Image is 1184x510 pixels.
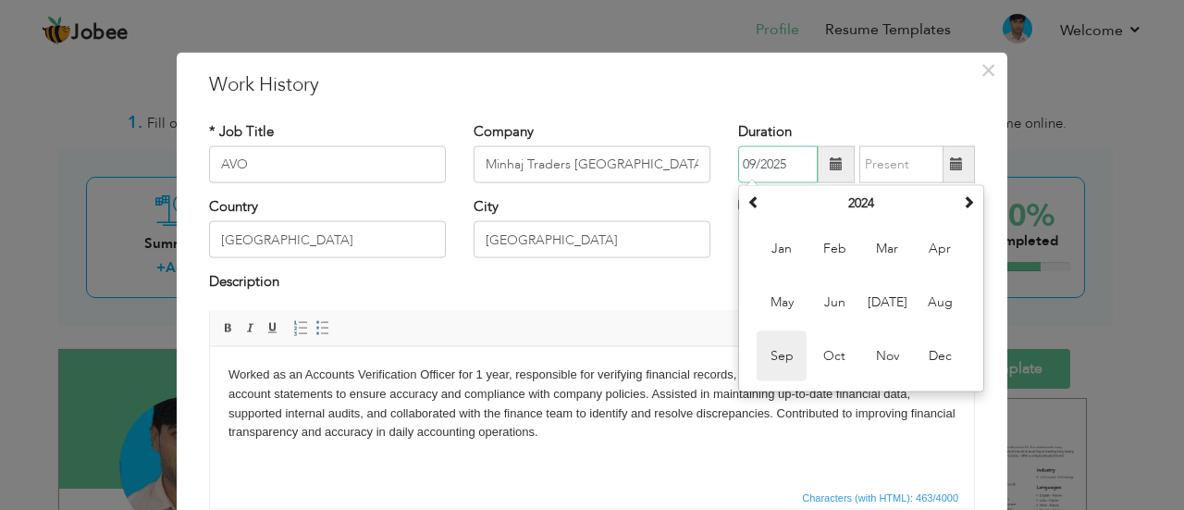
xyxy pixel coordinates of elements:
label: Duration [738,121,792,141]
th: Select Year [765,190,957,218]
a: Underline [263,317,283,338]
span: Previous Year [747,195,760,208]
span: May [757,278,807,328]
input: From [738,146,818,183]
a: Bold [218,317,239,338]
iframe: Rich Text Editor, workEditor [210,346,974,485]
h3: Work History [209,70,975,98]
span: [DATE] [862,278,912,328]
button: Close [973,55,1003,84]
label: Description [209,272,279,292]
span: Oct [809,331,859,381]
a: Insert/Remove Numbered List [290,317,311,338]
a: Italic [240,317,261,338]
span: Mar [862,224,912,274]
div: Statistics [798,489,964,505]
span: Aug [915,278,965,328]
span: Jan [757,224,807,274]
span: Apr [915,224,965,274]
label: Country [209,197,258,217]
span: Dec [915,331,965,381]
span: Feb [809,224,859,274]
span: Characters (with HTML): 463/4000 [798,489,962,505]
label: * Job Title [209,121,274,141]
a: Insert/Remove Bulleted List [313,317,333,338]
span: × [980,53,996,86]
span: Nov [862,331,912,381]
input: Present [859,146,943,183]
span: Jun [809,278,859,328]
span: Next Year [962,195,975,208]
span: Sep [757,331,807,381]
label: Company [474,121,534,141]
label: City [474,197,499,217]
